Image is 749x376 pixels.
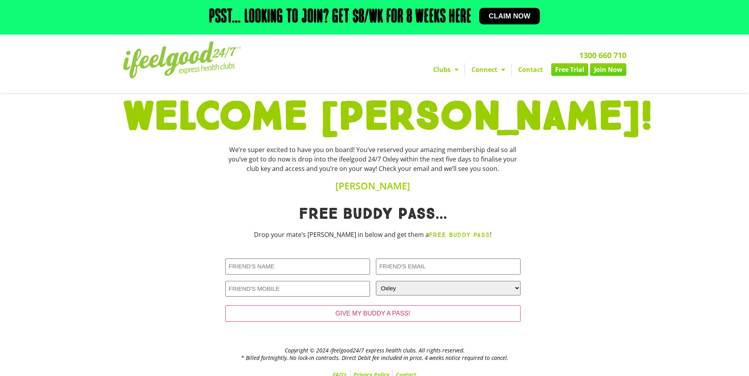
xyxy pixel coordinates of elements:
[225,206,521,222] h1: Free Buddy pass...
[123,347,626,361] h2: Copyright © 2024 ifeelgood24/7 express health clubs. All rights reserved. * Billed fortnightly, N...
[302,63,626,76] nav: Menu
[465,63,512,76] a: Connect
[429,231,490,238] strong: FREE BUDDY PASS
[225,281,370,297] input: FRIEND'S MOBILE
[376,259,521,275] input: FRIEND'S EMAIL
[579,50,626,61] a: 1300 660 710
[551,63,588,76] a: Free Trial
[512,63,549,76] a: Contact
[479,8,540,24] a: Claim now
[225,305,521,322] input: GIVE MY BUDDY A PASS!
[225,145,521,173] div: We’re super excited to have you on board! You’ve reserved your amazing membership deal so all you...
[209,8,471,27] h2: Psst… Looking to join? Get $8/wk for 8 weeks here
[225,259,370,275] input: FRIEND'S NAME
[123,97,626,137] h1: WELCOME [PERSON_NAME]!
[225,181,521,191] h4: [PERSON_NAME]
[427,63,465,76] a: Clubs
[590,63,626,76] a: Join Now
[225,230,521,240] p: Drop your mate’s [PERSON_NAME] in below and get them a !
[489,13,530,20] span: Claim now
